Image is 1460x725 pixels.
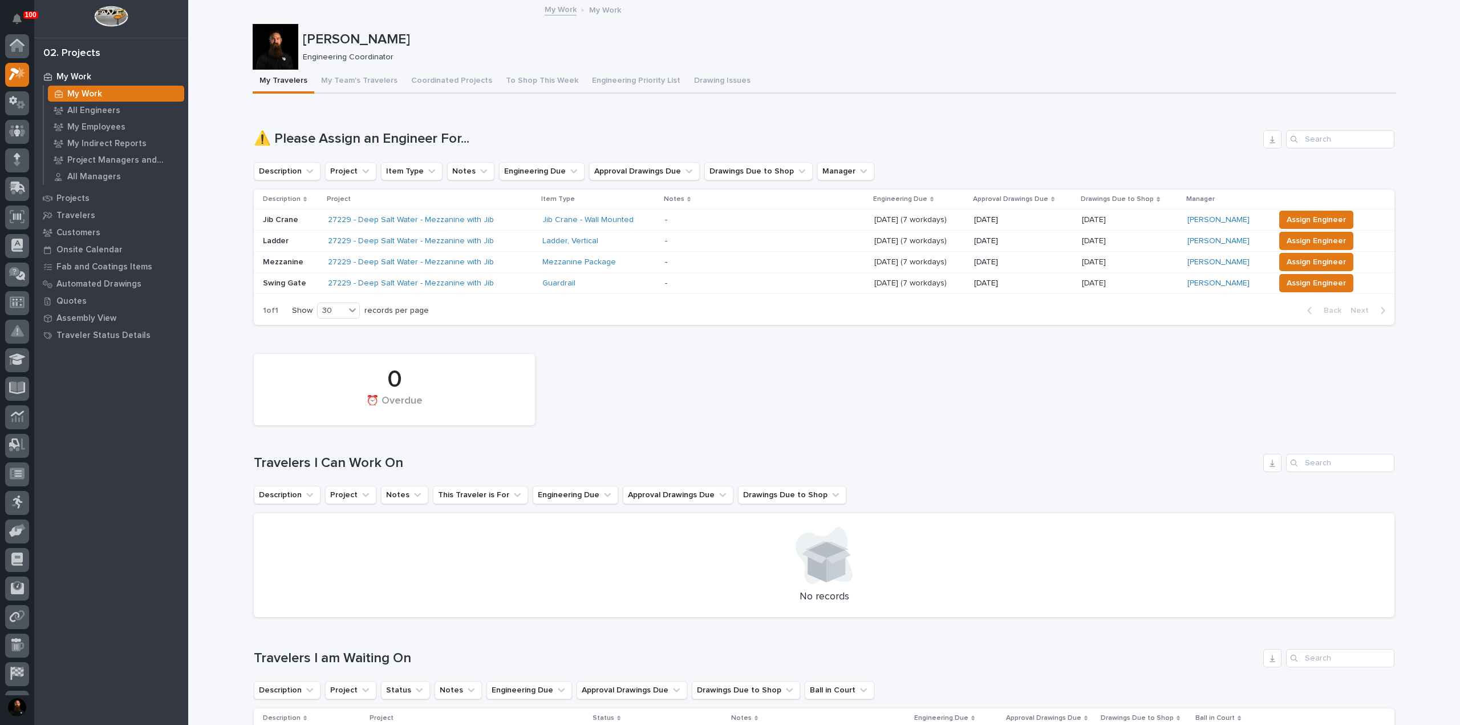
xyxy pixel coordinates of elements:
[5,695,29,719] button: users-avatar
[1187,257,1250,267] a: [PERSON_NAME]
[5,7,29,31] button: Notifications
[43,47,100,60] div: 02. Projects
[542,236,598,246] a: Ladder, Vertical
[328,236,494,246] a: 27229 - Deep Salt Water - Mezzanine with Jib
[1082,234,1108,246] p: [DATE]
[1187,236,1250,246] a: [PERSON_NAME]
[533,486,618,504] button: Engineering Due
[874,279,965,288] p: [DATE] (7 workdays)
[56,313,116,324] p: Assembly View
[56,245,123,255] p: Onsite Calendar
[292,306,313,316] p: Show
[34,241,188,258] a: Onsite Calendar
[34,190,188,207] a: Projects
[34,224,188,241] a: Customers
[25,11,36,19] p: 100
[499,70,585,94] button: To Shop This Week
[263,215,319,225] p: Jib Crane
[486,681,572,699] button: Engineering Due
[1081,193,1154,206] p: Drawings Due to Shop
[623,486,733,504] button: Approval Drawings Due
[56,296,87,307] p: Quotes
[44,86,188,102] a: My Work
[1195,712,1235,724] p: Ball in Court
[1287,276,1346,290] span: Assign Engineer
[542,257,616,267] a: Mezzanine Package
[974,279,1073,288] p: [DATE]
[325,681,376,699] button: Project
[67,155,180,166] p: Project Managers and Engineers
[34,292,188,309] a: Quotes
[1082,255,1108,267] p: [DATE]
[273,395,516,419] div: ⏰ Overdue
[1286,454,1394,472] div: Search
[541,193,575,206] p: Item Type
[381,162,443,180] button: Item Type
[254,162,321,180] button: Description
[254,273,1394,294] tr: Swing Gate27229 - Deep Salt Water - Mezzanine with Jib Guardrail - [DATE] (7 workdays)[DATE][DATE...
[67,89,102,99] p: My Work
[263,712,301,724] p: Description
[973,193,1048,206] p: Approval Drawings Due
[1187,215,1250,225] a: [PERSON_NAME]
[34,327,188,344] a: Traveler Status Details
[873,193,927,206] p: Engineering Due
[1082,276,1108,288] p: [DATE]
[34,258,188,275] a: Fab and Coatings Items
[325,162,376,180] button: Project
[874,236,965,246] p: [DATE] (7 workdays)
[664,193,684,206] p: Notes
[1287,255,1346,269] span: Assign Engineer
[263,236,319,246] p: Ladder
[67,172,121,182] p: All Managers
[1286,649,1394,667] input: Search
[704,162,813,180] button: Drawings Due to Shop
[874,257,965,267] p: [DATE] (7 workdays)
[253,70,314,94] button: My Travelers
[56,228,100,238] p: Customers
[44,102,188,118] a: All Engineers
[817,162,874,180] button: Manager
[67,139,147,149] p: My Indirect Reports
[254,455,1259,472] h1: Travelers I Can Work On
[44,168,188,184] a: All Managers
[263,193,301,206] p: Description
[433,486,528,504] button: This Traveler is For
[542,215,634,225] a: Jib Crane - Wall Mounted
[263,257,319,267] p: Mezzanine
[665,236,667,246] div: -
[254,231,1394,252] tr: Ladder27229 - Deep Salt Water - Mezzanine with Jib Ladder, Vertical - [DATE] (7 workdays)[DATE][D...
[56,331,151,341] p: Traveler Status Details
[1287,213,1346,227] span: Assign Engineer
[665,279,667,288] div: -
[381,486,428,504] button: Notes
[273,365,516,394] div: 0
[263,279,319,288] p: Swing Gate
[327,193,351,206] p: Project
[435,681,482,699] button: Notes
[974,257,1073,267] p: [DATE]
[254,486,321,504] button: Description
[447,162,494,180] button: Notes
[585,70,687,94] button: Engineering Priority List
[267,591,1381,603] p: No records
[381,681,430,699] button: Status
[254,297,287,325] p: 1 of 1
[1187,279,1250,288] a: [PERSON_NAME]
[589,3,621,15] p: My Work
[974,215,1073,225] p: [DATE]
[1279,232,1353,250] button: Assign Engineer
[328,257,494,267] a: 27229 - Deep Salt Water - Mezzanine with Jib
[874,215,965,225] p: [DATE] (7 workdays)
[44,152,188,168] a: Project Managers and Engineers
[364,306,429,316] p: records per page
[34,68,188,85] a: My Work
[34,309,188,327] a: Assembly View
[318,305,345,317] div: 30
[94,6,128,27] img: Workspace Logo
[314,70,404,94] button: My Team's Travelers
[1186,193,1215,206] p: Manager
[325,486,376,504] button: Project
[370,712,394,724] p: Project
